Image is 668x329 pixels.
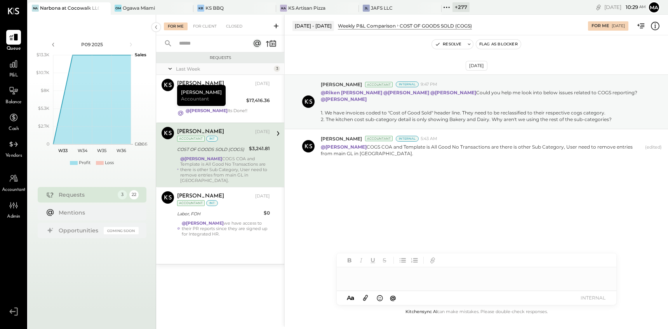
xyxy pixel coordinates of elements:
[288,5,325,11] div: KS Artisan Pizza
[321,144,367,150] strong: @[PERSON_NAME]
[432,40,464,49] button: Resolve
[371,5,393,11] div: JAFS LLC
[430,90,476,95] strong: @[PERSON_NAME]
[274,66,280,72] div: 3
[0,110,27,133] a: Cash
[0,198,27,220] a: Admin
[177,200,205,206] div: Accountant
[104,227,139,234] div: Coming Soon
[321,89,645,123] p: Could you help me look into below issues related to COGS reporting?
[368,255,378,265] button: Underline
[321,116,645,123] div: 2. The kitchen cost sub-category detail is only showing Bakery and Dairy. Why aren't we using the...
[180,156,222,161] strong: @[PERSON_NAME]
[186,108,228,113] strong: @[PERSON_NAME]
[177,85,226,106] div: [PERSON_NAME]
[97,148,106,153] text: W35
[59,191,114,199] div: Requests
[181,95,209,102] span: Accountant
[321,90,382,95] strong: @Riken [PERSON_NAME]
[79,160,90,166] div: Profit
[38,123,49,129] text: $2.7K
[38,106,49,111] text: $5.3K
[612,23,625,29] div: [DATE]
[5,99,22,106] span: Balance
[7,45,21,52] span: Queue
[176,66,272,72] div: Last Week
[58,148,68,153] text: W33
[129,190,139,199] div: 22
[595,3,602,11] div: copy link
[37,52,49,57] text: $13.3K
[280,5,287,12] div: KA
[115,5,122,12] div: OM
[321,144,642,157] p: COGS COA and Template is All Good No Transactions are there is other Sub Category, User need to r...
[363,5,370,12] div: JL
[177,210,261,218] div: Labor, FOH
[59,227,100,234] div: Opportunities
[180,156,270,183] div: COGS COA and Template is All Good No Transactions are there is other Sub Category, User need to r...
[123,5,155,11] div: Ogawa Miami
[7,213,20,220] span: Admin
[41,88,49,93] text: $8K
[390,294,396,301] span: @
[32,5,39,12] div: Na
[59,41,125,48] div: P09 2025
[9,72,18,79] span: P&L
[365,136,393,141] div: Accountant
[379,255,390,265] button: Strikethrough
[292,21,334,31] div: [DATE] - [DATE]
[648,1,660,14] button: ma
[338,23,396,29] div: Weekly P&L Comparison
[9,126,19,133] span: Cash
[206,136,218,142] div: int
[255,129,270,135] div: [DATE]
[396,136,419,142] div: Internal
[344,255,355,265] button: Bold
[409,255,419,265] button: Ordered List
[398,255,408,265] button: Unordered List
[321,96,367,102] strong: @[PERSON_NAME]
[160,55,280,61] div: Requests
[400,23,472,29] div: COST OF GOODS SOLD (COGS)
[177,145,247,153] div: COST OF GOODS SOLD (COGS)
[321,81,362,88] span: [PERSON_NAME]
[177,136,205,142] div: Accountant
[344,294,357,302] button: Aa
[177,128,224,136] div: [PERSON_NAME]
[388,293,398,303] button: @
[0,30,27,52] a: Queue
[249,145,270,152] div: $3,241.81
[2,187,26,194] span: Accountant
[205,5,224,11] div: KS BBQ
[59,209,135,216] div: Mentions
[77,148,87,153] text: W34
[396,81,419,87] div: Internal
[0,57,27,79] a: P&L
[40,5,99,11] div: Narbona at Cocowalk LLC
[321,109,645,116] div: 1. We have invoices coded to "Cost of Good Sold" header line. They need to be reclassified to the...
[604,3,646,11] div: [DATE]
[186,108,247,119] div: Its Done!!
[36,70,49,75] text: $10.7K
[222,23,246,30] div: Closed
[428,255,438,265] button: Add URL
[356,255,366,265] button: Italic
[0,171,27,194] a: Accountant
[255,193,270,199] div: [DATE]
[177,192,224,200] div: [PERSON_NAME]
[116,148,126,153] text: W36
[182,220,270,237] div: we have access to their PR reports since they are signed up for Integrated HR.
[351,294,354,301] span: a
[177,80,224,88] div: [PERSON_NAME]
[135,141,146,147] text: Labor
[476,40,521,49] button: Flag as Blocker
[135,52,146,57] text: Sales
[206,200,218,206] div: int
[466,61,487,71] div: [DATE]
[47,141,49,147] text: 0
[5,152,22,159] span: Vendors
[452,2,470,12] div: + 277
[0,137,27,159] a: Vendors
[189,23,221,30] div: For Client
[321,135,362,142] span: [PERSON_NAME]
